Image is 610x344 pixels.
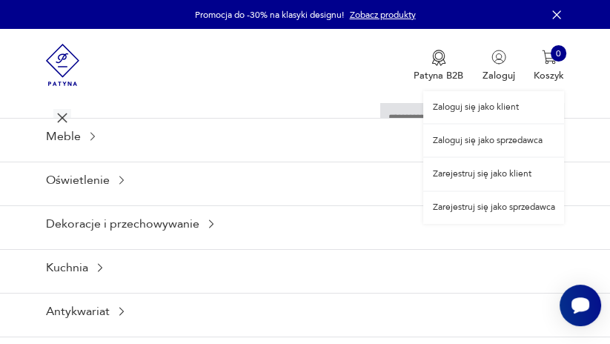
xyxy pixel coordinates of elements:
[423,125,565,156] a: Zaloguj się jako sprzedawca
[414,69,463,82] p: Patyna B2B
[414,50,463,82] button: Patyna B2B
[195,9,344,21] p: Promocja do -30% na klasyki designu!
[423,158,565,190] a: Zarejestruj się jako klient
[46,29,80,101] img: Patyna - sklep z meblami i dekoracjami vintage
[423,91,565,123] a: Zaloguj się jako klient
[414,50,463,82] a: Ikona medaluPatyna B2B
[350,9,416,21] a: Zobacz produkty
[560,285,601,326] iframe: Smartsupp widget button
[423,192,565,224] a: Zarejestruj się jako sprzedawca
[534,50,564,82] button: 0Koszyk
